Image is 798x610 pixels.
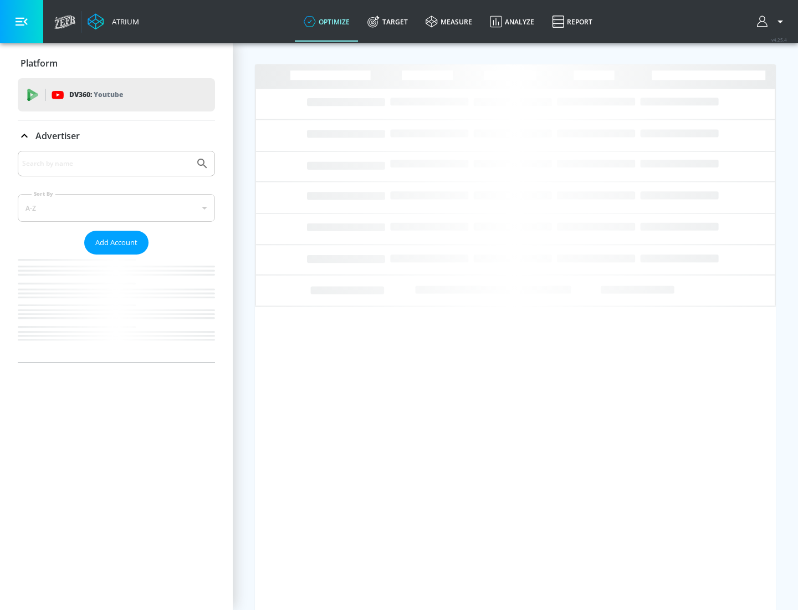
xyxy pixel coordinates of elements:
span: Add Account [95,236,137,249]
p: Platform [21,57,58,69]
div: Platform [18,48,215,79]
div: A-Z [18,194,215,222]
button: Add Account [84,231,149,255]
a: measure [417,2,481,42]
a: Report [543,2,601,42]
p: DV360: [69,89,123,101]
a: Atrium [88,13,139,30]
div: Atrium [108,17,139,27]
a: Analyze [481,2,543,42]
input: Search by name [22,156,190,171]
span: v 4.25.4 [771,37,787,43]
a: optimize [295,2,359,42]
nav: list of Advertiser [18,255,215,362]
div: DV360: Youtube [18,78,215,111]
p: Advertiser [35,130,80,142]
a: Target [359,2,417,42]
label: Sort By [32,190,55,197]
p: Youtube [94,89,123,100]
div: Advertiser [18,120,215,151]
div: Advertiser [18,151,215,362]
